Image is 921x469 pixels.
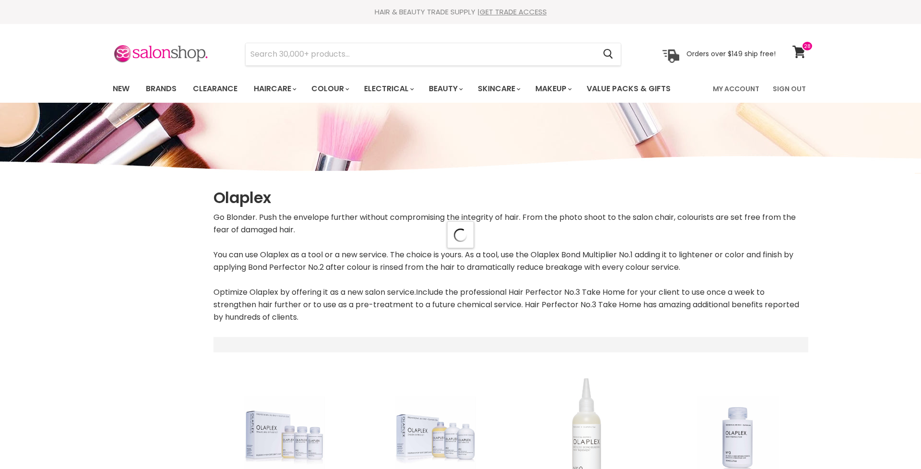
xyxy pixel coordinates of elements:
input: Search [246,43,595,65]
ul: Main menu [106,75,693,103]
a: Value Packs & Gifts [579,79,678,99]
a: Skincare [471,79,526,99]
a: Makeup [528,79,578,99]
p: Orders over $149 ship free! [686,49,776,58]
a: Brands [139,79,184,99]
a: Beauty [422,79,469,99]
a: Haircare [247,79,302,99]
a: Electrical [357,79,420,99]
nav: Main [101,75,820,103]
div: Go Blonder. Push the envelope further without compromising the integrity of hair. From the photo ... [213,211,808,324]
form: Product [245,43,621,66]
a: New [106,79,137,99]
a: My Account [707,79,765,99]
div: HAIR & BEAUTY TRADE SUPPLY | [101,7,820,17]
a: Sign Out [767,79,812,99]
a: Colour [304,79,355,99]
a: Clearance [186,79,245,99]
a: GET TRADE ACCESS [480,7,547,17]
h1: Olaplex [213,188,808,208]
button: Search [595,43,621,65]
